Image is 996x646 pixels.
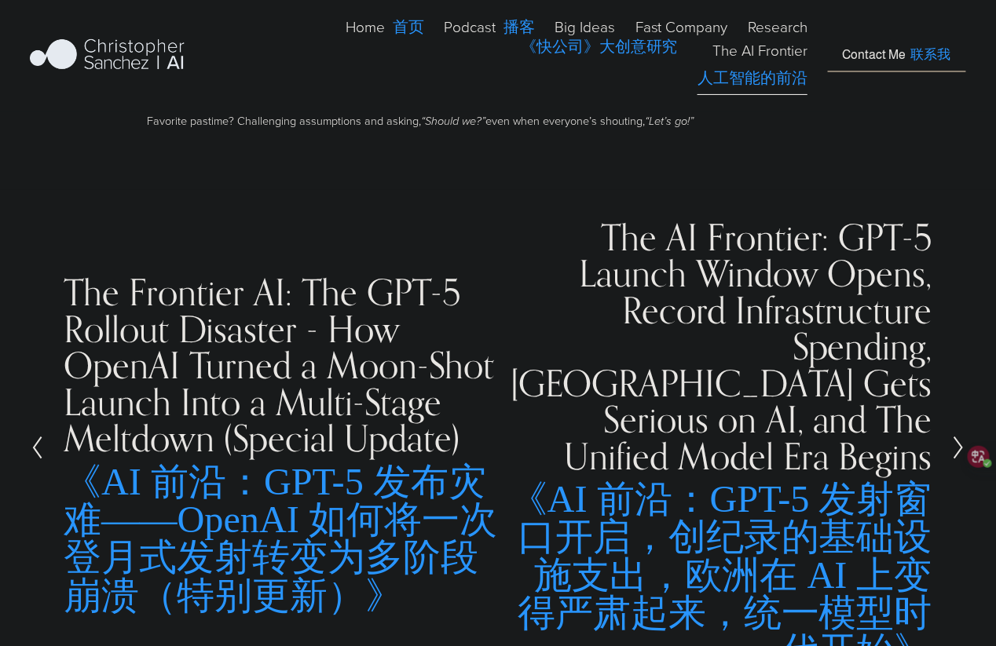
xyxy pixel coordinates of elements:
[64,461,497,616] font: 《AI 前沿：GPT-5 发布灾难——OpenAI 如何将一次登月式发射转变为多阶段崩溃（特别更新）》
[147,112,849,130] p: Favorite pastime? Challenging assumptions and asking, even when everyone’s shouting,
[444,15,535,38] a: Podcast 播客
[911,47,951,62] font: 联系我
[30,36,185,75] img: Christopher Sanchez | AI
[421,115,485,128] em: “Should we?”
[521,38,678,55] font: 《快公司》大创意研究
[635,15,728,38] a: folder dropdown
[64,274,498,620] h2: The Frontier AI: The GPT-5 Rollout Disaster - How OpenAI Turned a Moon-Shot Launch Into a Multi-S...
[503,18,535,35] font: 播客
[698,38,807,96] a: The AI Frontier人工智能的前沿
[393,18,424,35] font: 首页
[828,38,966,72] a: Contact Me 联系我
[748,15,807,38] a: folder dropdown
[346,15,424,38] a: Home 首页
[748,16,807,38] span: Research
[698,69,807,86] font: 人工智能的前沿
[635,16,728,38] span: Fast Company
[645,115,694,128] em: “Let’s go!”
[555,16,616,38] span: Big Ideas
[555,15,616,38] a: folder dropdown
